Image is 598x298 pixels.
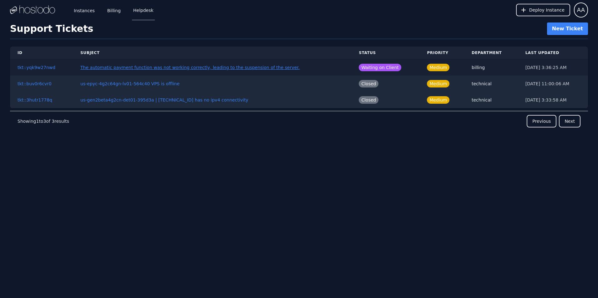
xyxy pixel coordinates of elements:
[351,47,419,59] th: Status
[18,118,69,124] p: Showing to of results
[10,23,93,34] h1: Support Tickets
[427,96,449,104] span: Medium
[36,119,39,124] span: 1
[525,64,580,71] div: [DATE] 3:36:25 AM
[43,119,46,124] span: 3
[80,65,300,70] a: The automatic payment function was not working correctly, leading to the suspension of the server.
[10,47,73,59] th: ID
[80,97,248,102] a: us-gen2beta4g2cn-det01-395d3a | [TECHNICAL_ID] has no ipv4 connectivity
[427,80,449,87] span: Medium
[574,2,588,17] button: User menu
[359,80,378,87] span: Closed
[18,97,52,102] a: tkt::3hutr1778q
[577,6,585,14] span: AA
[472,64,510,71] div: billing
[10,5,55,15] img: Logo
[427,64,449,71] span: Medium
[516,4,570,16] button: Deploy Instance
[559,115,580,127] button: Next
[18,81,52,86] a: tkt::buv0r6cvr0
[18,65,55,70] a: tkt::yqk9w27nwd
[359,96,378,104] span: Closed
[73,47,351,59] th: Subject
[527,115,556,127] button: Previous
[472,81,510,87] div: technical
[518,47,588,59] th: Last Updated
[525,81,580,87] div: [DATE] 11:00:06 AM
[52,119,54,124] span: 3
[472,97,510,103] div: technical
[419,47,464,59] th: Priority
[10,111,588,131] nav: Pagination
[359,64,401,71] span: Waiting on Client
[547,22,588,35] a: New Ticket
[529,7,565,13] span: Deploy Instance
[525,97,580,103] div: [DATE] 3:33:58 AM
[464,47,518,59] th: Department
[80,81,180,86] a: us-epyc-4g2c64gn-lv01-564c40 VPS is offline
